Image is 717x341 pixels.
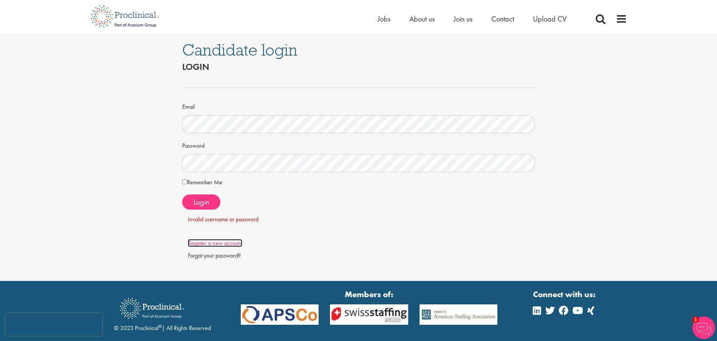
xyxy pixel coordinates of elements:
[182,194,220,210] button: Login
[114,292,211,333] div: © 2023 Proclinical | All Rights Reserved
[5,313,102,336] iframe: reCAPTCHA
[194,197,209,207] span: Login
[692,316,699,323] span: 1
[454,14,472,24] a: Join us
[414,304,503,325] img: APSCo
[533,289,597,300] strong: Connect with us:
[182,100,195,111] label: Email
[182,179,187,184] input: Remember Me
[378,14,390,24] a: Jobs
[692,316,715,339] img: Chatbot
[182,62,535,72] h2: Login
[491,14,514,24] a: Contact
[235,304,325,325] img: APSCo
[188,239,242,247] a: Register a new account
[182,178,222,187] label: Remember Me
[158,323,162,329] sup: ®
[241,289,498,300] strong: Members of:
[533,14,567,24] a: Upload CV
[324,304,414,325] img: APSCo
[182,139,204,150] label: Password
[182,40,297,60] span: Candidate login
[409,14,435,24] a: About us
[188,215,530,224] div: Invalid username or password
[188,252,530,260] div: Forgot your password?
[114,293,190,324] img: Proclinical Recruitment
